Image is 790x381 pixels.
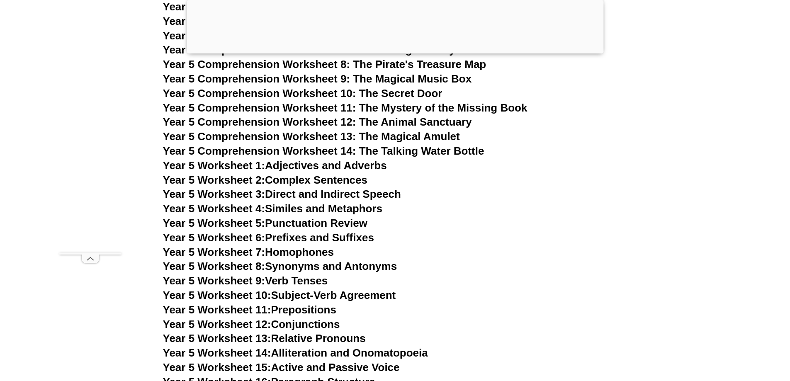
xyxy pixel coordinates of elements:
span: Year 5 Worksheet 1: [163,159,265,172]
span: Year 5 Worksheet 12: [163,318,271,330]
a: Year 5 Worksheet 7:Homophones [163,246,334,258]
span: Year 5 Worksheet 14: [163,347,271,359]
a: Year 5 Worksheet 2:Complex Sentences [163,174,367,186]
a: Year 5 Comprehension Worksheet 14: The Talking Water Bottle [163,145,484,157]
a: Year 5 Worksheet 6:Prefixes and Suffixes [163,231,374,244]
a: Year 5 Comprehension Worksheet 7: The Talking Monkey [163,44,455,56]
span: Year 5 Worksheet 8: [163,260,265,272]
a: Year 5 Worksheet 15:Active and Passive Voice [163,361,400,374]
span: Year 5 Worksheet 5: [163,217,265,229]
span: Year 5 Worksheet 13: [163,332,271,345]
iframe: Chat Widget [652,287,790,381]
span: Year 5 Worksheet 3: [163,188,265,200]
a: Year 5 Worksheet 5:Punctuation Review [163,217,367,229]
span: Year 5 Worksheet 10: [163,289,271,301]
a: Year 5 Worksheet 3:Direct and Indirect Speech [163,188,401,200]
a: Year 5 Comprehension Worksheet 6: The Lost Alien [163,29,427,42]
a: Year 5 Worksheet 13:Relative Pronouns [163,332,366,345]
a: Year 5 Comprehension Worksheet 13: The Magical Amulet [163,130,460,143]
a: Year 5 Worksheet 9:Verb Tenses [163,274,328,287]
a: Year 5 Worksheet 11:Prepositions [163,303,336,316]
a: Year 5 Worksheet 10:Subject-Verb Agreement [163,289,396,301]
a: Year 5 Comprehension Worksheet 5: The Robots Dream [163,15,449,27]
span: Year 5 Worksheet 6: [163,231,265,244]
a: Year 5 Comprehension Worksheet 11: The Mystery of the Missing Book [163,102,527,114]
a: Year 5 Worksheet 8:Synonyms and Antonyms [163,260,397,272]
a: Year 5 Comprehension Worksheet 12: The Animal Sanctuary [163,116,472,128]
a: Year 5 Comprehension Worksheet 10: The Secret Door [163,87,442,99]
span: Year 5 Worksheet 4: [163,202,265,215]
a: Year 5 Worksheet 4:Similes and Metaphors [163,202,383,215]
span: Year 5 Worksheet 7: [163,246,265,258]
a: Year 5 Worksheet 1:Adjectives and Adverbs [163,159,387,172]
a: Year 5 Comprehension Worksheet 4: The Journey to [GEOGRAPHIC_DATA] [163,0,549,13]
span: Year 5 Worksheet 11: [163,303,271,316]
a: Year 5 Worksheet 12:Conjunctions [163,318,340,330]
span: Year 5 Worksheet 15: [163,361,271,374]
a: Year 5 Worksheet 14:Alliteration and Onomatopoeia [163,347,428,359]
a: Year 5 Comprehension Worksheet 9: The Magical Music Box [163,73,472,85]
iframe: Advertisement [59,19,122,252]
span: Year 5 Worksheet 2: [163,174,265,186]
a: Year 5 Comprehension Worksheet 8: The Pirate's Treasure Map [163,58,486,70]
span: Year 5 Worksheet 9: [163,274,265,287]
